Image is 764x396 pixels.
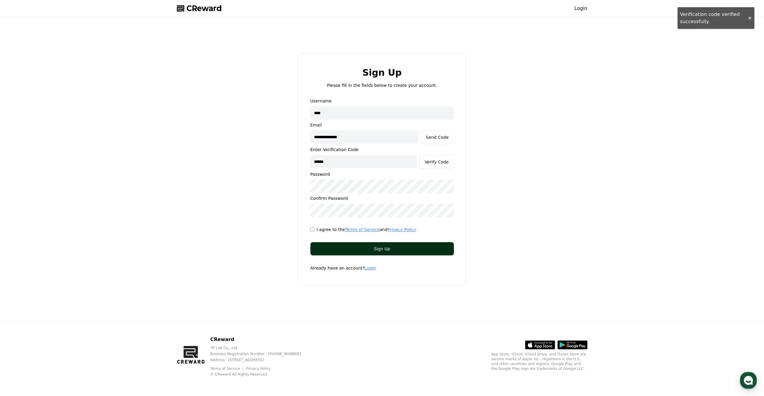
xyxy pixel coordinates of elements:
p: Address : [STREET_ADDRESS] [210,358,311,362]
p: Enter Verification Code [310,147,454,153]
p: Please fill in the fields below to create your account. [327,82,437,88]
p: Confirm Password [310,195,454,201]
p: Password [310,171,454,177]
div: Send Code [426,134,449,140]
p: CReward [210,336,311,343]
button: Sign Up [310,242,454,255]
a: Login [574,5,587,12]
a: Settings [77,190,115,206]
a: Messages [40,190,77,206]
p: App Store, iCloud, iCloud Drive, and iTunes Store are service marks of Apple Inc., registered in ... [491,352,587,371]
a: Home [2,190,40,206]
span: Settings [89,200,104,204]
p: Username [310,98,454,104]
a: Login [365,266,376,270]
p: Business Registration Number : [PHONE_NUMBER] [210,352,311,356]
p: YP Lab Co., Ltd. [210,346,311,350]
p: I agree to the and [317,227,416,233]
p: © CReward All Rights Reserved. [210,372,311,377]
span: Messages [50,200,68,205]
span: Home [15,200,26,204]
a: Terms of Service [345,227,379,232]
a: Privacy Policy [388,227,416,232]
span: CReward [186,4,222,13]
div: Verify Code [424,159,448,165]
a: CReward [177,4,222,13]
button: Send Code [421,130,454,144]
a: Privacy Policy [246,367,271,371]
div: Sign Up [322,246,442,252]
button: Verify Code [419,155,454,169]
a: Terms of Service [210,367,244,371]
p: Already have an account? [310,265,454,271]
h2: Sign Up [362,68,402,78]
p: Email [310,122,454,128]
